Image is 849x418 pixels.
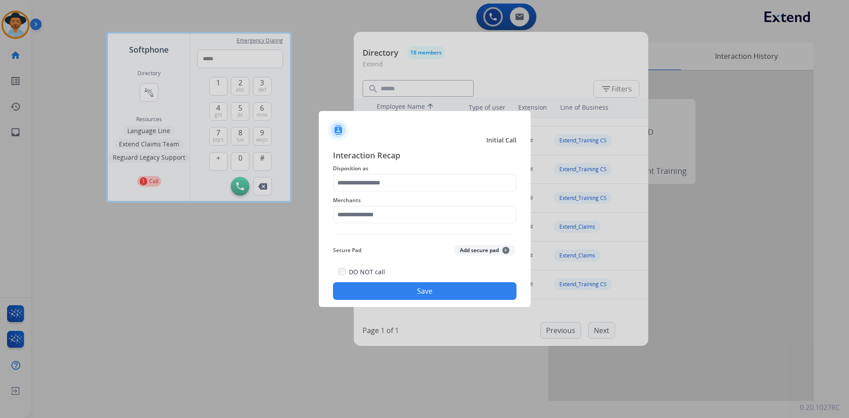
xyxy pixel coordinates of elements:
[349,268,385,276] label: DO NOT call
[486,136,516,145] span: Initial Call
[502,247,509,254] span: +
[333,282,516,300] button: Save
[800,402,840,413] p: 0.20.1027RC
[333,195,516,206] span: Merchants
[328,119,349,141] img: contactIcon
[455,245,515,256] button: Add secure pad+
[333,245,361,256] span: Secure Pad
[333,149,516,163] span: Interaction Recap
[333,163,516,174] span: Disposition as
